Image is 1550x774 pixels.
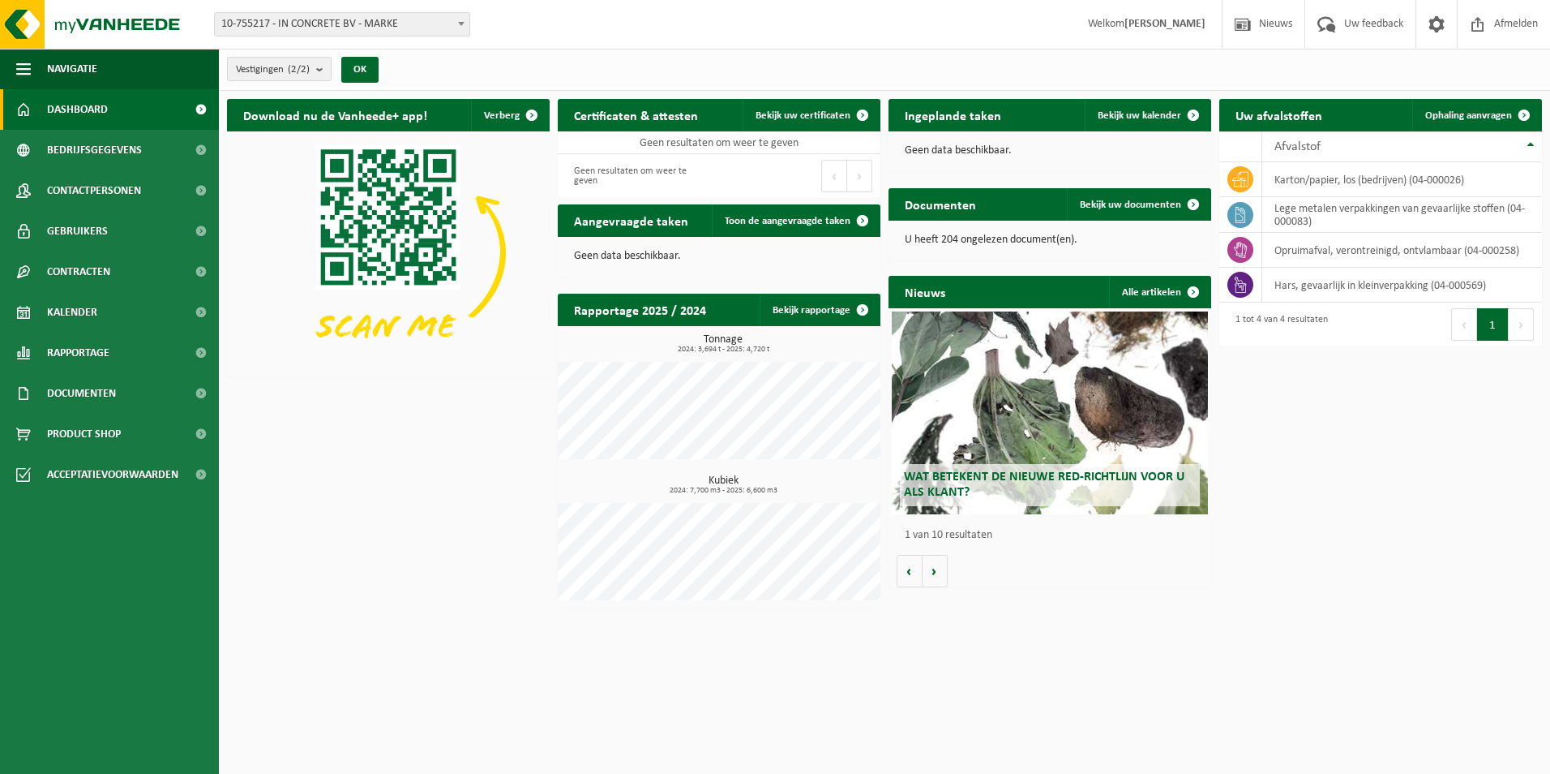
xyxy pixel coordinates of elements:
[1109,276,1210,308] a: Alle artikelen
[47,211,108,252] span: Gebruikers
[923,555,948,587] button: Volgende
[1067,188,1210,221] a: Bekijk uw documenten
[566,475,880,495] h3: Kubiek
[558,204,704,236] h2: Aangevraagde taken
[566,158,711,194] div: Geen resultaten om weer te geven
[214,12,470,37] span: 10-755217 - IN CONCRETE BV - MARKE
[566,346,880,354] span: 2024: 3,694 t - 2025: 4,720 t
[558,131,880,154] td: Geen resultaten om weer te geven
[1425,110,1512,121] span: Ophaling aanvragen
[760,294,879,326] a: Bekijk rapportage
[566,334,880,354] h3: Tonnage
[574,251,864,262] p: Geen data beschikbaar.
[905,530,1203,541] p: 1 van 10 resultaten
[888,188,992,220] h2: Documenten
[888,99,1017,131] h2: Ingeplande taken
[471,99,548,131] button: Verberg
[47,252,110,292] span: Contracten
[484,110,520,121] span: Verberg
[1451,308,1477,341] button: Previous
[47,49,97,89] span: Navigatie
[47,454,178,495] span: Acceptatievoorwaarden
[47,414,121,454] span: Product Shop
[1262,197,1542,233] td: lege metalen verpakkingen van gevaarlijke stoffen (04-000083)
[341,57,379,83] button: OK
[1085,99,1210,131] a: Bekijk uw kalender
[47,333,109,373] span: Rapportage
[1098,110,1181,121] span: Bekijk uw kalender
[1080,200,1181,210] span: Bekijk uw documenten
[227,131,550,374] img: Download de VHEPlus App
[756,110,850,121] span: Bekijk uw certificaten
[1262,268,1542,303] td: hars, gevaarlijk in kleinverpakking (04-000569)
[558,99,714,131] h2: Certificaten & attesten
[904,471,1184,499] span: Wat betekent de nieuwe RED-richtlijn voor u als klant?
[712,204,879,237] a: Toon de aangevraagde taken
[892,312,1208,514] a: Wat betekent de nieuwe RED-richtlijn voor u als klant?
[888,276,961,307] h2: Nieuws
[236,58,310,82] span: Vestigingen
[1262,233,1542,268] td: opruimafval, verontreinigd, ontvlambaar (04-000258)
[1477,308,1509,341] button: 1
[47,130,142,170] span: Bedrijfsgegevens
[1509,308,1534,341] button: Next
[725,216,850,226] span: Toon de aangevraagde taken
[1227,307,1328,342] div: 1 tot 4 van 4 resultaten
[1412,99,1540,131] a: Ophaling aanvragen
[227,57,332,81] button: Vestigingen(2/2)
[227,99,443,131] h2: Download nu de Vanheede+ app!
[905,234,1195,246] p: U heeft 204 ongelezen document(en).
[1262,162,1542,197] td: karton/papier, los (bedrijven) (04-000026)
[558,294,722,325] h2: Rapportage 2025 / 2024
[215,13,469,36] span: 10-755217 - IN CONCRETE BV - MARKE
[1274,140,1321,153] span: Afvalstof
[821,160,847,192] button: Previous
[743,99,879,131] a: Bekijk uw certificaten
[47,292,97,333] span: Kalender
[1124,18,1205,30] strong: [PERSON_NAME]
[566,487,880,495] span: 2024: 7,700 m3 - 2025: 6,600 m3
[288,64,310,75] count: (2/2)
[47,89,108,130] span: Dashboard
[897,555,923,587] button: Vorige
[47,373,116,414] span: Documenten
[1219,99,1338,131] h2: Uw afvalstoffen
[47,170,141,211] span: Contactpersonen
[847,160,872,192] button: Next
[905,145,1195,157] p: Geen data beschikbaar.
